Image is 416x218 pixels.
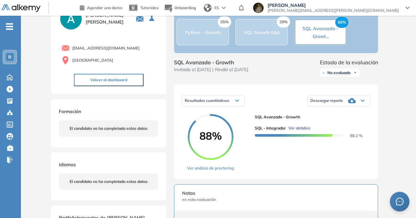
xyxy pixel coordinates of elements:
[286,125,310,131] button: Ver detalles
[1,4,41,12] img: Logo
[353,71,357,75] img: Ícono de flecha
[59,109,81,114] span: Formación
[222,7,226,9] img: arrow
[80,3,122,11] a: Agendar una demo
[255,114,365,120] span: SQL Avanzado - Growth
[396,198,404,206] span: message
[86,12,128,26] span: [PERSON_NAME] [PERSON_NAME]
[174,5,196,10] span: Onboarding
[70,126,147,131] span: El candidato no ha completado estos datos
[188,130,234,141] span: 88%
[70,179,147,185] span: El candidato no ha completado estos datos
[164,1,196,15] button: Onboarding
[303,26,338,39] span: SQL Avanzado - Growt...
[6,26,13,27] i: -
[182,197,370,203] span: en esta evaluación
[327,70,351,75] span: No evaluado
[320,58,378,66] span: Estado de la evaluación
[255,125,286,131] span: SQL - Integrador
[218,16,231,28] span: 55%
[8,54,11,60] span: R
[87,5,122,10] span: Agendar una demo
[187,165,234,171] a: Ver análisis de proctoring
[268,3,399,8] span: [PERSON_NAME]
[74,74,144,86] button: Volver al dashboard
[182,190,370,197] span: Notas
[288,125,310,131] span: Ver detalles
[204,4,212,12] img: world
[310,98,343,103] span: Descargar reporte
[59,7,83,31] img: PROFILE_MENU_LOGO_USER
[185,98,229,103] span: Resultados cuantitativos
[268,8,399,13] span: [PERSON_NAME][EMAIL_ADDRESS][PERSON_NAME][DOMAIN_NAME]
[335,16,349,28] span: 88%
[244,30,280,35] span: SQL Growth E&A
[72,45,140,51] span: [EMAIL_ADDRESS][DOMAIN_NAME]
[342,133,362,138] span: 88.2 %
[174,58,248,66] span: SQL Avanzado - Growth
[72,57,113,63] span: [GEOGRAPHIC_DATA]
[277,16,290,28] span: 29%
[140,5,159,10] span: Tutoriales
[214,5,219,11] span: ES
[185,30,220,35] span: Python - Growth
[59,162,76,168] span: Idiomas
[147,13,158,25] button: Seleccione la evaluación activa
[174,66,248,73] span: Invitado el [DATE] | Rindió el [DATE]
